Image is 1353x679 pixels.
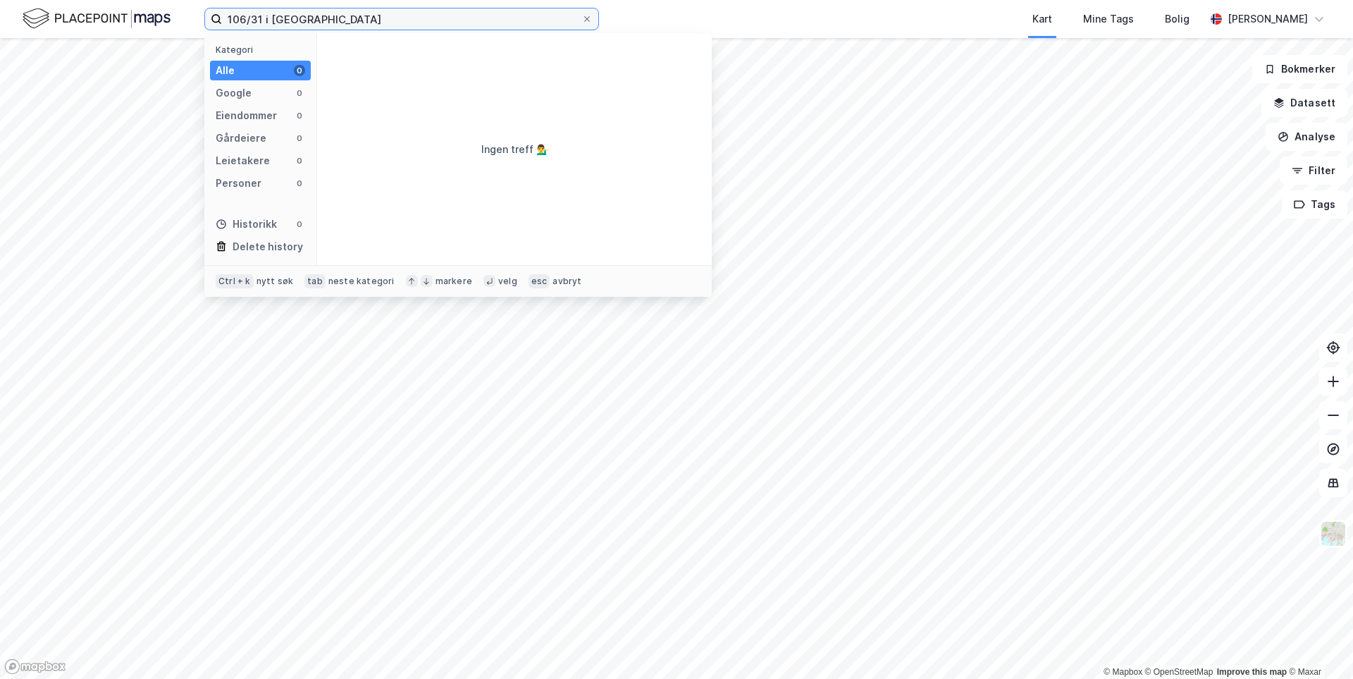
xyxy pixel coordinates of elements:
[294,110,305,121] div: 0
[1266,123,1347,151] button: Analyse
[257,276,294,287] div: nytt søk
[1083,11,1134,27] div: Mine Tags
[1032,11,1052,27] div: Kart
[216,44,311,55] div: Kategori
[216,175,261,192] div: Personer
[1252,55,1347,83] button: Bokmerker
[216,107,277,124] div: Eiendommer
[216,130,266,147] div: Gårdeiere
[216,62,235,79] div: Alle
[294,65,305,76] div: 0
[1320,520,1347,547] img: Z
[216,216,277,233] div: Historikk
[1165,11,1190,27] div: Bolig
[23,6,171,31] img: logo.f888ab2527a4732fd821a326f86c7f29.svg
[294,178,305,189] div: 0
[216,85,252,102] div: Google
[216,274,254,288] div: Ctrl + k
[1283,611,1353,679] iframe: Chat Widget
[294,155,305,166] div: 0
[222,8,581,30] input: Søk på adresse, matrikkel, gårdeiere, leietakere eller personer
[1217,667,1287,677] a: Improve this map
[1145,667,1213,677] a: OpenStreetMap
[435,276,472,287] div: markere
[498,276,517,287] div: velg
[1228,11,1308,27] div: [PERSON_NAME]
[1283,611,1353,679] div: Kontrollprogram for chat
[4,659,66,675] a: Mapbox homepage
[216,152,270,169] div: Leietakere
[294,87,305,99] div: 0
[304,274,326,288] div: tab
[328,276,395,287] div: neste kategori
[552,276,581,287] div: avbryt
[233,238,303,255] div: Delete history
[529,274,550,288] div: esc
[1280,157,1347,185] button: Filter
[294,219,305,230] div: 0
[1261,89,1347,117] button: Datasett
[294,133,305,144] div: 0
[1282,190,1347,219] button: Tags
[1104,667,1142,677] a: Mapbox
[481,141,548,158] div: Ingen treff 💁‍♂️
